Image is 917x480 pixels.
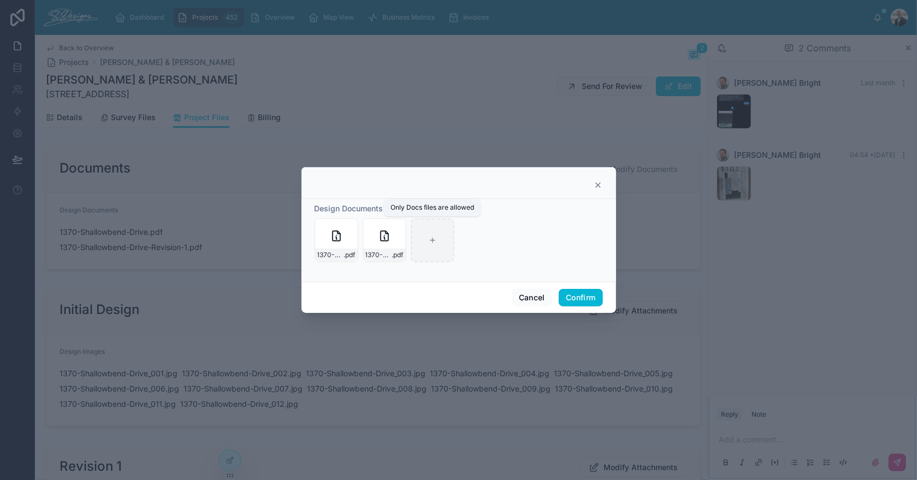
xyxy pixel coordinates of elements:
[391,203,474,212] div: Only Docs files are allowed
[512,289,552,306] button: Cancel
[315,204,383,213] span: Design Documents
[365,251,392,259] span: 1370-Shallowbend-Drive-Revision-1
[392,251,404,259] span: .pdf
[559,289,602,306] button: Confirm
[344,251,356,259] span: .pdf
[317,251,344,259] span: 1370-Shallowbend-Drive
